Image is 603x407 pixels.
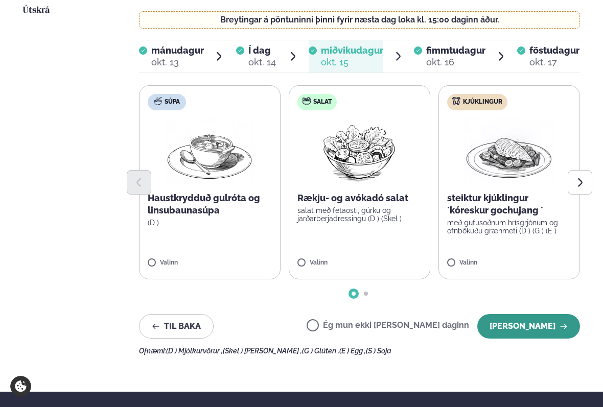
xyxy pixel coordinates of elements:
[149,16,570,24] p: Breytingar á pöntuninni þinni fyrir næsta dag loka kl. 15:00 daginn áður.
[23,6,50,15] span: Útskrá
[139,347,581,355] div: Ofnæmi:
[364,292,368,296] span: Go to slide 2
[297,206,422,223] p: salat með fetaosti, gúrku og jarðarberjadressingu (D ) (Skel )
[477,314,580,339] button: [PERSON_NAME]
[464,118,554,184] img: Chicken-breast.png
[568,170,592,195] button: Next slide
[127,170,151,195] button: Previous slide
[529,56,579,68] div: okt. 17
[165,98,180,106] span: Súpa
[314,118,405,184] img: Salad.png
[529,45,579,56] span: föstudagur
[165,118,254,184] img: Soup.png
[151,56,204,68] div: okt. 13
[154,97,162,105] img: soup.svg
[10,376,31,397] a: Cookie settings
[139,314,214,339] button: Til baka
[452,97,460,105] img: chicken.svg
[447,192,571,217] p: steiktur kjúklingur ´kóreskur gochujang ´
[166,347,223,355] span: (D ) Mjólkurvörur ,
[248,56,276,68] div: okt. 14
[313,98,332,106] span: Salat
[426,45,485,56] span: fimmtudagur
[23,5,50,17] a: Útskrá
[339,347,366,355] span: (E ) Egg ,
[248,44,276,57] span: Í dag
[426,56,485,68] div: okt. 16
[463,98,502,106] span: Kjúklingur
[321,45,383,56] span: miðvikudagur
[321,56,383,68] div: okt. 15
[366,347,391,355] span: (S ) Soja
[302,347,339,355] span: (G ) Glúten ,
[297,192,422,204] p: Rækju- og avókadó salat
[447,219,571,235] p: með gufusoðnum hrísgrjónum og ofnbökuðu grænmeti (D ) (G ) (E )
[151,45,204,56] span: mánudagur
[223,347,302,355] span: (Skel ) [PERSON_NAME] ,
[148,192,272,217] p: Haustkrydduð gulróta og linsubaunasúpa
[303,97,311,105] img: salad.svg
[352,292,356,296] span: Go to slide 1
[148,219,272,227] p: (D )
